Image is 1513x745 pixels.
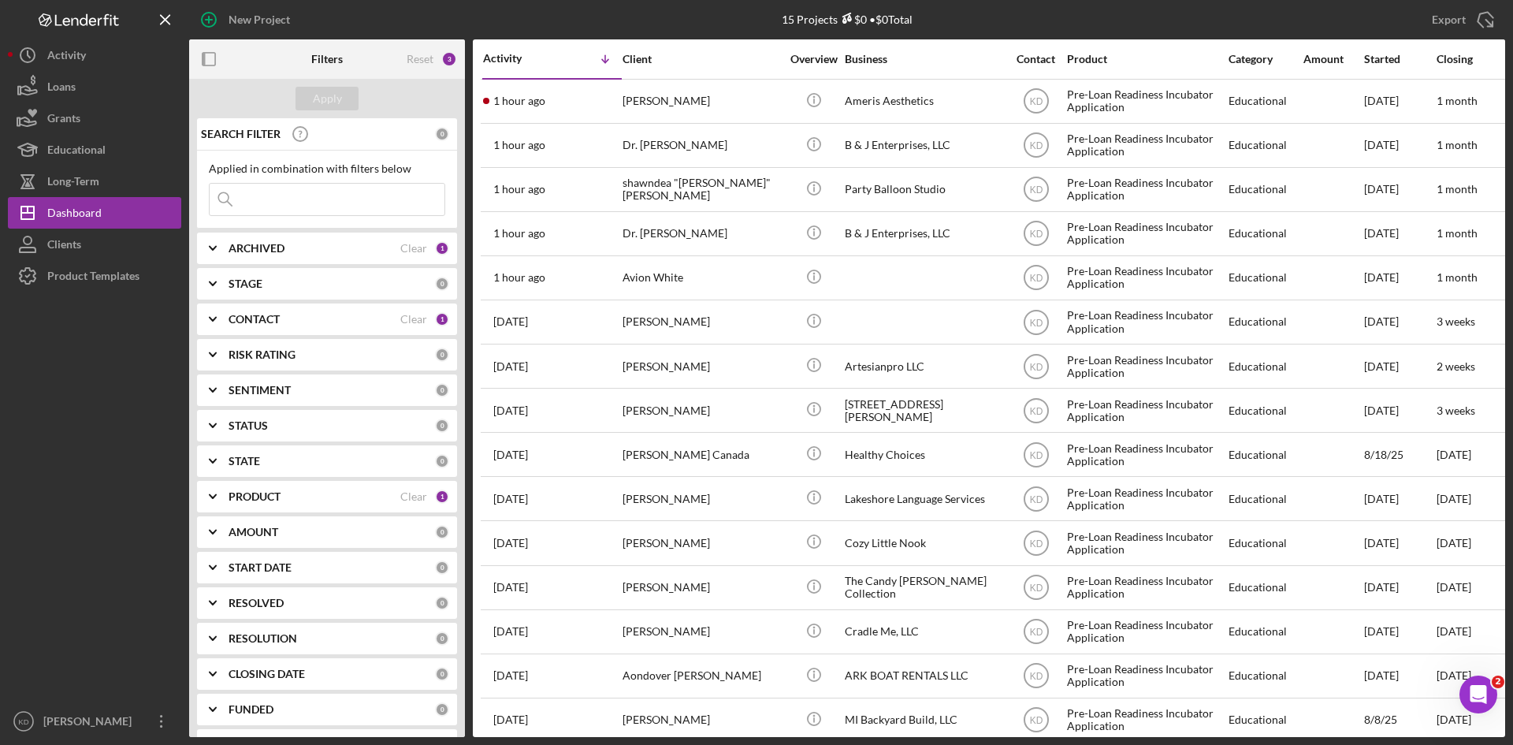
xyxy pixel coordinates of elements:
div: Educational [47,134,106,169]
b: RESOLVED [229,597,284,609]
div: 0 [435,561,449,575]
div: Clear [400,313,427,326]
div: Educational [1229,522,1302,564]
div: 0 [435,419,449,433]
b: SENTIMENT [229,384,291,397]
div: Pre-Loan Readiness Incubator Application [1067,125,1225,166]
div: Pre-Loan Readiness Incubator Application [1067,169,1225,210]
time: 2025-10-01 20:39 [493,404,528,417]
div: [PERSON_NAME] [623,478,780,520]
b: ARCHIVED [229,242,284,255]
text: KD [1029,538,1043,549]
div: Grants [47,102,80,138]
time: 2025-10-02 00:32 [493,360,528,373]
div: [PERSON_NAME] [623,80,780,122]
a: Educational [8,134,181,166]
text: KD [1029,494,1043,505]
div: Educational [1229,80,1302,122]
div: Educational [1229,125,1302,166]
div: Aondover [PERSON_NAME] [623,655,780,697]
button: Export [1416,4,1505,35]
div: Avion White [623,257,780,299]
button: KD[PERSON_NAME] [8,706,181,737]
div: [DATE] [1364,80,1435,122]
div: [PERSON_NAME] [623,389,780,431]
div: ARK BOAT RENTALS LLC [845,655,1002,697]
b: RESOLUTION [229,632,297,645]
div: [DATE] [1364,257,1435,299]
b: CLOSING DATE [229,668,305,680]
a: Activity [8,39,181,71]
time: 3 weeks [1437,404,1475,417]
time: 1 month [1437,94,1478,107]
time: 3 weeks [1437,315,1475,328]
time: 2025-08-16 03:52 [493,493,528,505]
div: Educational [1229,301,1302,343]
div: Applied in combination with filters below [209,162,445,175]
span: 2 [1492,676,1504,688]
time: 2025-10-10 16:37 [493,95,545,107]
time: 2025-08-12 21:44 [493,581,528,594]
div: Long-Term [47,166,99,201]
text: KD [18,717,28,726]
div: Pre-Loan Readiness Incubator Application [1067,80,1225,122]
time: 1 month [1437,182,1478,196]
time: [DATE] [1437,624,1471,638]
div: Apply [313,87,342,110]
div: Product [1067,53,1225,65]
button: Clients [8,229,181,260]
a: Grants [8,102,181,134]
div: [DATE] [1364,567,1435,609]
time: [DATE] [1437,580,1471,594]
div: 0 [435,596,449,610]
div: Ameris Aesthetics [845,80,1002,122]
time: 2025-08-11 18:54 [493,625,528,638]
div: [DATE] [1364,478,1435,520]
a: Loans [8,71,181,102]
a: Dashboard [8,197,181,229]
div: Export [1432,4,1466,35]
div: Pre-Loan Readiness Incubator Application [1067,522,1225,564]
div: [DATE] [1364,345,1435,387]
div: 1 [435,490,449,504]
time: 1 month [1437,226,1478,240]
div: 0 [435,631,449,646]
div: Educational [1229,257,1302,299]
div: MI Backyard Build, LLC [845,699,1002,741]
div: 0 [435,277,449,291]
time: 2025-08-18 14:55 [493,449,528,461]
div: [DATE] [1364,213,1435,255]
div: Clear [400,242,427,255]
div: Cozy Little Nook [845,522,1002,564]
time: [DATE] [1437,492,1471,505]
div: Pre-Loan Readiness Incubator Application [1067,655,1225,697]
div: [PERSON_NAME] [623,522,780,564]
div: Cradle Me, LLC [845,611,1002,653]
b: STATUS [229,419,268,432]
time: 2025-10-10 16:30 [493,227,545,240]
div: [PERSON_NAME] [623,611,780,653]
div: Pre-Loan Readiness Incubator Application [1067,301,1225,343]
div: B & J Enterprises, LLC [845,125,1002,166]
div: [DATE] [1364,301,1435,343]
div: [DATE] [1364,389,1435,431]
button: Long-Term [8,166,181,197]
div: Party Balloon Studio [845,169,1002,210]
div: 0 [435,525,449,539]
div: Reset [407,53,433,65]
button: Apply [296,87,359,110]
div: 0 [435,702,449,717]
div: 1 [435,241,449,255]
div: 0 [435,454,449,468]
b: CONTACT [229,313,280,326]
div: Dr. [PERSON_NAME] [623,125,780,166]
div: 1 [435,312,449,326]
div: Healthy Choices [845,434,1002,475]
button: Product Templates [8,260,181,292]
div: Pre-Loan Readiness Incubator Application [1067,434,1225,475]
text: KD [1029,627,1043,638]
div: [DATE] [1364,522,1435,564]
